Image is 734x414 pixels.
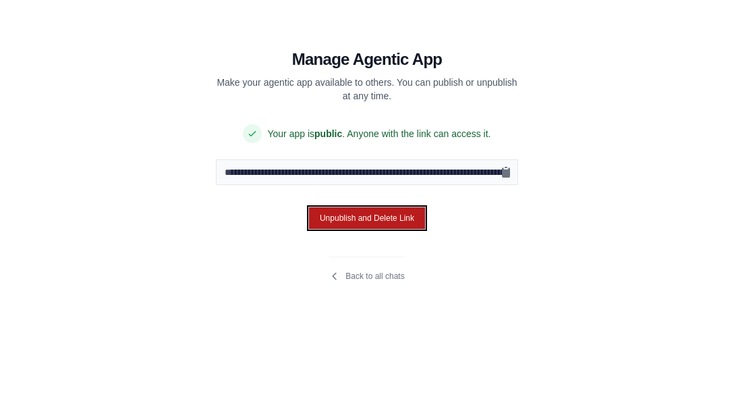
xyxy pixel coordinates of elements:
button: Unpublish and Delete Link [308,207,426,230]
h1: Manage Agentic App [292,49,443,70]
p: Make your agentic app available to others. You can publish or unpublish at any time. [216,76,518,103]
a: Back to all chats [329,271,404,282]
span: Your app is . Anyone with the link can access it. [267,127,490,140]
button: Copy public URL [499,165,513,179]
span: public [314,128,342,139]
